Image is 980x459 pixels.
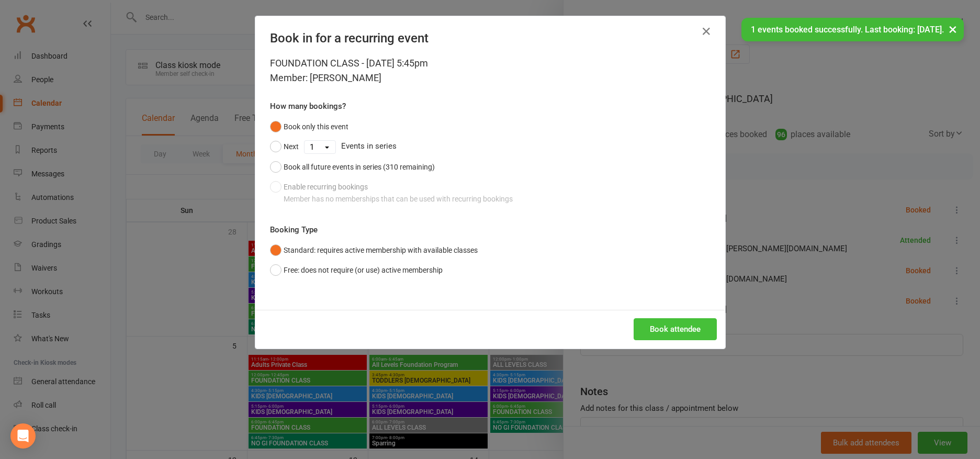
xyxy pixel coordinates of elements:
button: Close [698,23,715,40]
div: Open Intercom Messenger [10,423,36,449]
button: Standard: requires active membership with available classes [270,240,478,260]
div: Book all future events in series (310 remaining) [284,161,435,173]
label: How many bookings? [270,100,346,113]
button: Next [270,137,299,156]
h4: Book in for a recurring event [270,31,711,46]
button: Book only this event [270,117,348,137]
button: Free: does not require (or use) active membership [270,260,443,280]
button: Book attendee [634,318,717,340]
div: Events in series [270,137,711,156]
div: FOUNDATION CLASS - [DATE] 5:45pm Member: [PERSON_NAME] [270,56,711,85]
label: Booking Type [270,223,318,236]
button: Book all future events in series (310 remaining) [270,157,435,177]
